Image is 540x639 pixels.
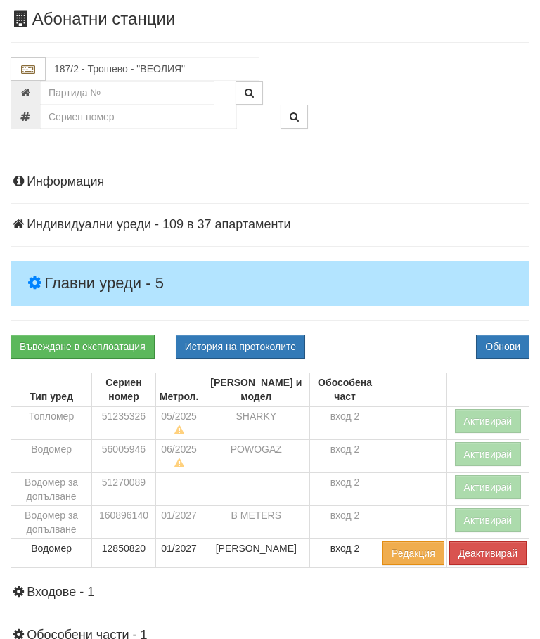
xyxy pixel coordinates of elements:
th: Обособена част [310,373,380,407]
td: 01/2027 [155,506,202,539]
input: Сериен номер [40,105,237,129]
h4: Индивидуални уреди - 109 в 37 апартаменти [11,218,529,232]
td: 06/2025 [155,440,202,473]
button: История на протоколите [176,335,305,359]
button: Активирай [455,475,522,499]
th: [PERSON_NAME] и модел [202,373,310,407]
td: 51235326 [92,406,155,440]
td: POWOGAZ [202,440,310,473]
button: Активирай [455,508,522,532]
td: 51270089 [92,473,155,506]
td: [PERSON_NAME] [202,539,310,568]
button: Редакция [382,541,444,565]
td: Водомер за допълване [11,473,92,506]
td: Водомер [11,539,92,568]
td: 56005946 [92,440,155,473]
button: Активирай [455,409,522,433]
h4: Информация [11,175,529,189]
td: SHARKY [202,406,310,440]
td: Водомер за допълване [11,506,92,539]
td: 160896140 [92,506,155,539]
td: вход 2 [310,440,380,473]
h4: Главни уреди - 5 [11,261,529,306]
td: вход 2 [310,539,380,568]
td: вход 2 [310,406,380,440]
h3: Абонатни станции [11,10,529,28]
td: Топломер [11,406,92,440]
button: Активирай [455,442,522,466]
td: вход 2 [310,506,380,539]
input: Абонатна станция [46,57,259,81]
th: Тип уред [11,373,92,407]
td: 05/2025 [155,406,202,440]
h4: Входове - 1 [11,586,529,600]
th: Сериен номер [92,373,155,407]
td: Водомер [11,440,92,473]
td: B METERS [202,506,310,539]
button: Деактивирай [449,541,527,565]
td: 12850820 [92,539,155,568]
th: Метрол. [155,373,202,407]
input: Партида № [40,81,214,105]
td: вход 2 [310,473,380,506]
button: Обнови [476,335,529,359]
a: Въвеждане в експлоатация [11,335,155,359]
td: 01/2027 [155,539,202,568]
